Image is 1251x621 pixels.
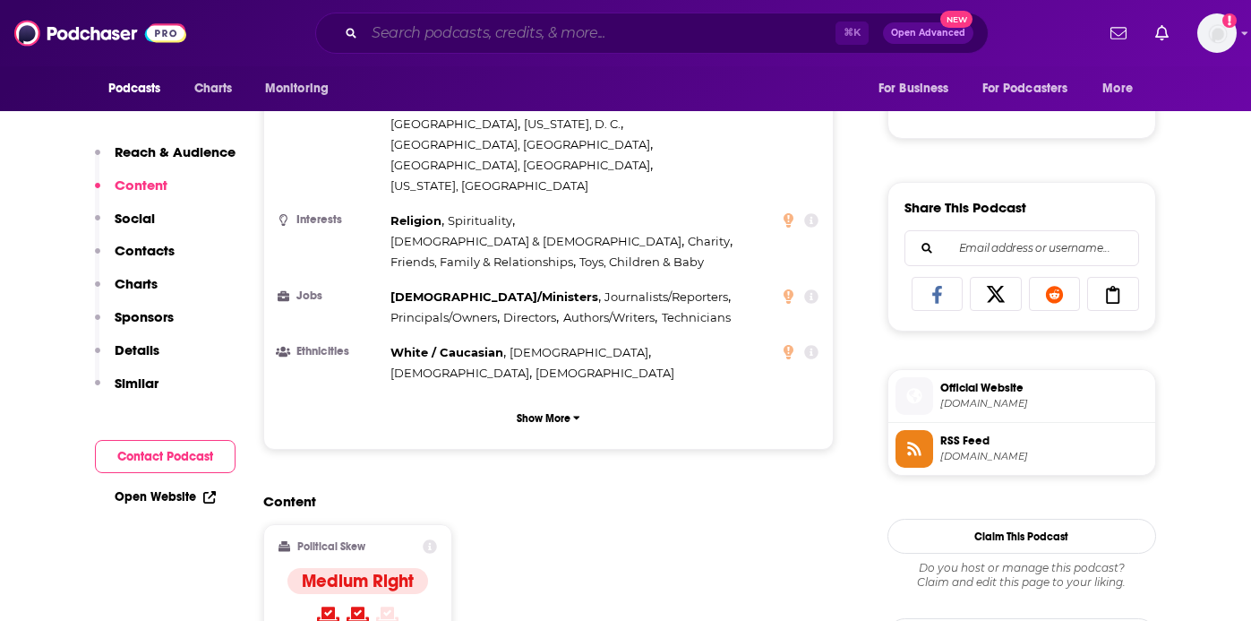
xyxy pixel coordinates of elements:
[115,341,159,358] p: Details
[1148,18,1176,48] a: Show notifications dropdown
[604,287,731,307] span: ,
[940,397,1148,410] span: covenantcollections.com
[1090,72,1155,106] button: open menu
[390,307,500,328] span: ,
[887,519,1156,554] button: Claim This Podcast
[662,310,731,324] span: Technicians
[887,561,1156,590] div: Claim and edit this page to your liking.
[390,178,588,193] span: [US_STATE], [GEOGRAPHIC_DATA]
[390,366,529,380] span: [DEMOGRAPHIC_DATA]
[448,213,512,228] span: Spirituality
[95,440,236,473] button: Contact Podcast
[115,177,167,194] p: Content
[390,137,650,151] span: [GEOGRAPHIC_DATA], [GEOGRAPHIC_DATA]
[688,234,730,248] span: Charity
[390,155,653,176] span: ,
[390,289,598,304] span: [DEMOGRAPHIC_DATA]/Ministers
[95,210,155,243] button: Social
[297,540,365,553] h2: Political Skew
[278,346,383,358] h3: Ethnicities
[115,275,158,292] p: Charts
[940,380,1148,396] span: Official Website
[390,254,573,269] span: Friends, Family & Relationships
[95,375,159,408] button: Similar
[604,289,728,304] span: Journalists/Reporters
[390,158,650,172] span: [GEOGRAPHIC_DATA], [GEOGRAPHIC_DATA]
[920,231,1124,265] input: Email address or username...
[390,234,681,248] span: [DEMOGRAPHIC_DATA] & [DEMOGRAPHIC_DATA]
[115,489,216,505] a: Open Website
[263,493,820,510] h2: Content
[1197,13,1237,53] img: User Profile
[390,363,532,384] span: ,
[866,72,972,106] button: open menu
[115,308,174,325] p: Sponsors
[108,76,161,101] span: Podcasts
[390,114,520,134] span: ,
[970,277,1022,311] a: Share on X/Twitter
[904,199,1026,216] h3: Share This Podcast
[390,211,444,231] span: ,
[265,76,329,101] span: Monitoring
[315,13,989,54] div: Search podcasts, credits, & more...
[891,29,965,38] span: Open Advanced
[503,310,556,324] span: Directors
[390,116,518,131] span: [GEOGRAPHIC_DATA]
[887,561,1156,575] span: Do you host or manage this podcast?
[688,231,733,252] span: ,
[536,366,674,380] span: [DEMOGRAPHIC_DATA]
[95,341,159,375] button: Details
[883,22,973,44] button: Open AdvancedNew
[95,177,167,210] button: Content
[115,210,155,227] p: Social
[524,114,623,134] span: ,
[895,377,1148,415] a: Official Website[DOMAIN_NAME]
[390,213,441,228] span: Religion
[524,116,621,131] span: [US_STATE], D. C.
[1103,18,1134,48] a: Show notifications dropdown
[390,231,684,252] span: ,
[14,16,186,50] img: Podchaser - Follow, Share and Rate Podcasts
[1197,13,1237,53] span: Logged in as antonettefrontgate
[1029,277,1081,311] a: Share on Reddit
[390,134,653,155] span: ,
[895,430,1148,468] a: RSS Feed[DOMAIN_NAME]
[1222,13,1237,28] svg: Add a profile image
[1102,76,1133,101] span: More
[115,375,159,392] p: Similar
[579,254,704,269] span: Toys, Children & Baby
[503,307,559,328] span: ,
[982,76,1068,101] span: For Podcasters
[510,342,651,363] span: ,
[302,570,414,592] h4: Medium Right
[364,19,835,47] input: Search podcasts, credits, & more...
[390,252,576,272] span: ,
[510,345,648,359] span: [DEMOGRAPHIC_DATA]
[912,277,964,311] a: Share on Facebook
[390,342,506,363] span: ,
[278,290,383,302] h3: Jobs
[878,76,949,101] span: For Business
[390,345,503,359] span: White / Caucasian
[96,72,184,106] button: open menu
[390,287,601,307] span: ,
[835,22,869,45] span: ⌘ K
[278,401,819,435] button: Show More
[95,143,236,177] button: Reach & Audience
[115,143,236,160] p: Reach & Audience
[563,307,657,328] span: ,
[95,308,174,341] button: Sponsors
[115,242,175,259] p: Contacts
[390,310,497,324] span: Principals/Owners
[971,72,1094,106] button: open menu
[183,72,244,106] a: Charts
[1197,13,1237,53] button: Show profile menu
[940,450,1148,463] span: app.kajabi.com
[1087,277,1139,311] a: Copy Link
[448,211,515,231] span: ,
[904,230,1139,266] div: Search followers
[95,242,175,275] button: Contacts
[253,72,352,106] button: open menu
[563,310,655,324] span: Authors/Writers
